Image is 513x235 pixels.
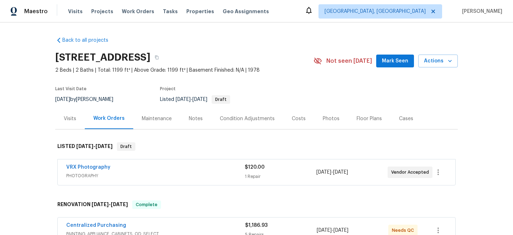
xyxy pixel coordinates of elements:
[66,172,245,179] span: PHOTOGRAPHY
[76,144,113,149] span: -
[160,97,230,102] span: Listed
[189,115,203,122] div: Notes
[163,9,178,14] span: Tasks
[150,51,163,64] button: Copy Address
[424,57,452,66] span: Actions
[55,95,122,104] div: by [PERSON_NAME]
[55,67,313,74] span: 2 Beds | 2 Baths | Total: 1199 ft² | Above Grade: 1199 ft² | Basement Finished: N/A | 1978
[292,115,306,122] div: Costs
[245,223,268,228] span: $1,186.93
[326,57,372,65] span: Not seen [DATE]
[376,55,414,68] button: Mark Seen
[176,97,191,102] span: [DATE]
[122,8,154,15] span: Work Orders
[325,8,426,15] span: [GEOGRAPHIC_DATA], [GEOGRAPHIC_DATA]
[223,8,269,15] span: Geo Assignments
[118,143,135,150] span: Draft
[111,202,128,207] span: [DATE]
[142,115,172,122] div: Maintenance
[317,228,332,233] span: [DATE]
[64,115,76,122] div: Visits
[391,169,432,176] span: Vendor Accepted
[418,55,458,68] button: Actions
[57,142,113,151] h6: LISTED
[245,165,265,170] span: $120.00
[24,8,48,15] span: Maestro
[91,8,113,15] span: Projects
[245,173,316,180] div: 1 Repair
[186,8,214,15] span: Properties
[92,202,109,207] span: [DATE]
[316,169,348,176] span: -
[66,223,126,228] a: Centralized Purchasing
[323,115,340,122] div: Photos
[176,97,207,102] span: -
[55,87,87,91] span: Last Visit Date
[57,200,128,209] h6: RENOVATION
[392,227,417,234] span: Needs QC
[55,54,150,61] h2: [STREET_ADDRESS]
[95,144,113,149] span: [DATE]
[55,135,458,158] div: LISTED [DATE]-[DATE]Draft
[55,37,124,44] a: Back to all projects
[92,202,128,207] span: -
[399,115,413,122] div: Cases
[55,97,70,102] span: [DATE]
[212,97,229,102] span: Draft
[66,165,110,170] a: VRX Photography
[76,144,93,149] span: [DATE]
[317,227,348,234] span: -
[333,170,348,175] span: [DATE]
[93,115,125,122] div: Work Orders
[160,87,176,91] span: Project
[382,57,408,66] span: Mark Seen
[133,201,160,208] span: Complete
[192,97,207,102] span: [DATE]
[357,115,382,122] div: Floor Plans
[55,193,458,216] div: RENOVATION [DATE]-[DATE]Complete
[68,8,83,15] span: Visits
[333,228,348,233] span: [DATE]
[459,8,502,15] span: [PERSON_NAME]
[220,115,275,122] div: Condition Adjustments
[316,170,331,175] span: [DATE]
